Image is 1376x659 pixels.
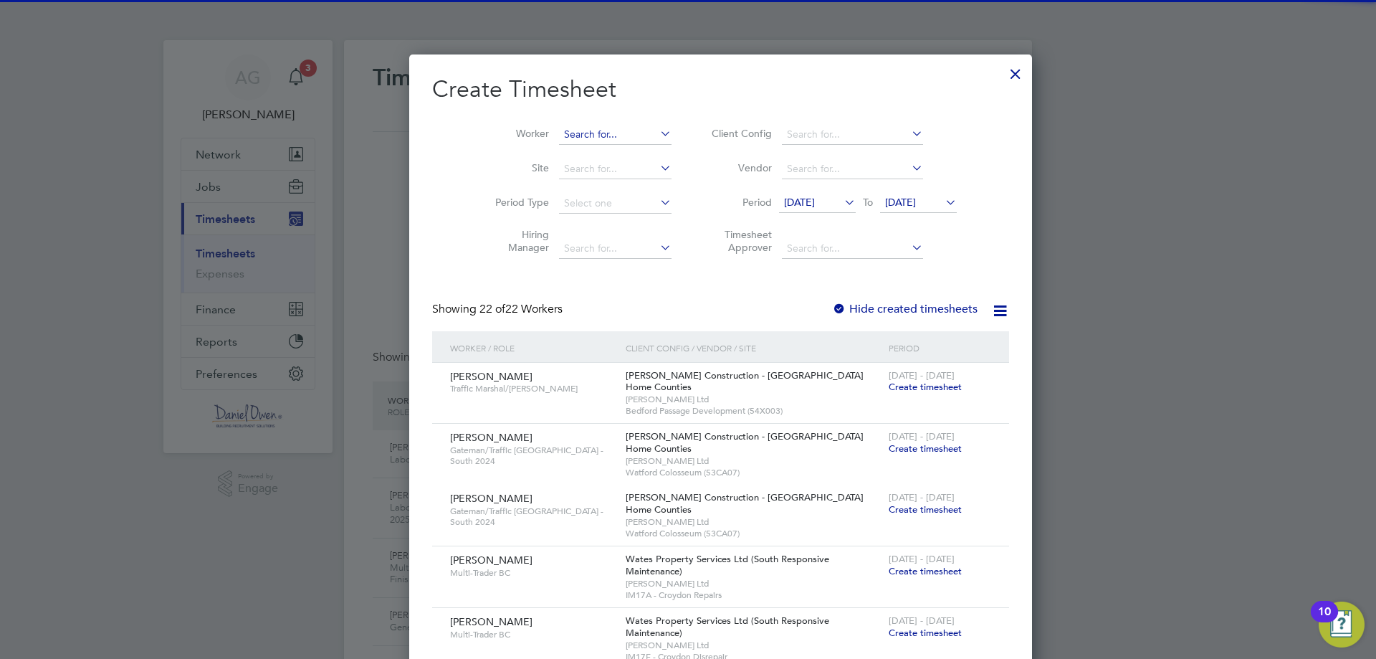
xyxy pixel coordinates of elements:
[885,331,995,364] div: Period
[479,302,505,316] span: 22 of
[859,193,877,212] span: To
[450,383,615,394] span: Traffic Marshal/[PERSON_NAME]
[559,239,672,259] input: Search for...
[784,196,815,209] span: [DATE]
[889,627,962,639] span: Create timesheet
[450,445,615,467] span: Gateman/Traffic [GEOGRAPHIC_DATA] - South 2024
[450,629,615,640] span: Multi-Trader BC
[559,159,672,179] input: Search for...
[707,196,772,209] label: Period
[889,491,955,503] span: [DATE] - [DATE]
[626,553,829,577] span: Wates Property Services Ltd (South Responsive Maintenance)
[450,554,532,566] span: [PERSON_NAME]
[889,442,962,455] span: Create timesheet
[450,431,532,444] span: [PERSON_NAME]
[450,492,532,505] span: [PERSON_NAME]
[889,565,962,577] span: Create timesheet
[626,394,881,405] span: [PERSON_NAME] Ltd
[885,196,916,209] span: [DATE]
[446,331,622,364] div: Worker / Role
[432,75,1009,105] h2: Create Timesheet
[450,506,615,528] span: Gateman/Traffic [GEOGRAPHIC_DATA] - South 2024
[1318,612,1331,630] div: 10
[484,196,549,209] label: Period Type
[626,589,881,601] span: IM17A - Croydon Repairs
[450,615,532,628] span: [PERSON_NAME]
[626,455,881,467] span: [PERSON_NAME] Ltd
[782,125,923,145] input: Search for...
[782,239,923,259] input: Search for...
[626,369,864,394] span: [PERSON_NAME] Construction - [GEOGRAPHIC_DATA] Home Counties
[707,228,772,254] label: Timesheet Approver
[889,369,955,381] span: [DATE] - [DATE]
[450,370,532,383] span: [PERSON_NAME]
[707,161,772,174] label: Vendor
[1319,602,1365,648] button: Open Resource Center, 10 new notifications
[889,503,962,516] span: Create timesheet
[484,127,549,140] label: Worker
[622,331,885,364] div: Client Config / Vendor / Site
[889,553,955,565] span: [DATE] - [DATE]
[782,159,923,179] input: Search for...
[626,491,864,516] span: [PERSON_NAME] Construction - [GEOGRAPHIC_DATA] Home Counties
[479,302,563,316] span: 22 Workers
[484,161,549,174] label: Site
[626,578,881,589] span: [PERSON_NAME] Ltd
[484,228,549,254] label: Hiring Manager
[626,467,881,478] span: Watford Colosseum (53CA07)
[626,615,829,639] span: Wates Property Services Ltd (South Responsive Maintenance)
[626,640,881,651] span: [PERSON_NAME] Ltd
[626,516,881,528] span: [PERSON_NAME] Ltd
[559,125,672,145] input: Search for...
[450,567,615,579] span: Multi-Trader BC
[832,302,978,316] label: Hide created timesheets
[889,381,962,393] span: Create timesheet
[626,528,881,539] span: Watford Colosseum (53CA07)
[707,127,772,140] label: Client Config
[432,302,565,317] div: Showing
[889,615,955,627] span: [DATE] - [DATE]
[559,194,672,214] input: Select one
[626,405,881,417] span: Bedford Passage Development (54X003)
[889,430,955,442] span: [DATE] - [DATE]
[626,430,864,455] span: [PERSON_NAME] Construction - [GEOGRAPHIC_DATA] Home Counties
